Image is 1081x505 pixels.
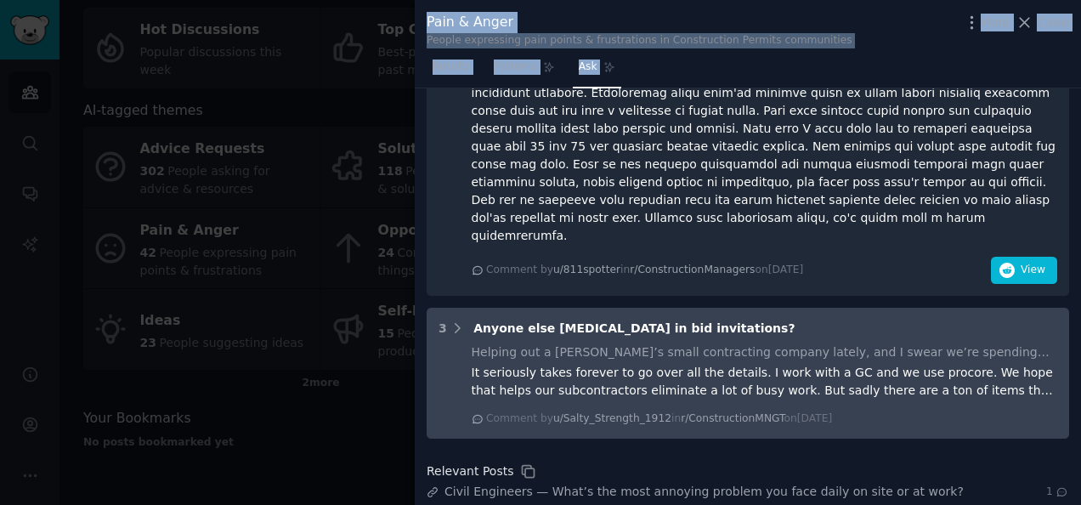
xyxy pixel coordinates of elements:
[427,33,852,48] div: People expressing pain points & frustrations in Construction Permits communities
[1016,14,1069,31] button: Close
[991,257,1057,284] button: View
[427,12,852,33] div: Pain & Anger
[427,462,513,480] div: Relevant Posts
[427,54,476,88] a: Results
[553,412,671,424] span: u/Salty_Strength_1912
[439,320,447,338] div: 3
[579,60,597,75] span: Ask
[433,60,470,75] span: Results
[1021,263,1045,278] span: View
[981,14,1010,31] span: More
[486,411,832,427] div: Comment by in on [DATE]
[553,264,620,275] span: u/811spotter
[630,264,755,275] span: r/ConstructionManagers
[681,412,784,424] span: r/ConstructionMNGT
[991,267,1057,281] a: View
[444,483,964,501] a: Civil Engineers — What’s the most annoying problem you face daily on site or at work?
[473,321,795,335] span: Anyone else [MEDICAL_DATA] in bid invitations?
[573,54,621,88] a: Ask
[472,343,1058,361] div: Helping out a [PERSON_NAME]’s small contracting company lately, and I swear we’re spending more t...
[494,60,536,75] span: Patterns
[1037,14,1069,31] span: Close
[1046,485,1069,500] span: 1
[472,364,1058,400] div: It seriously takes forever to go over all the details. I work with a GC and we use procore. We ho...
[486,263,803,278] div: Comment by in on [DATE]
[963,14,1010,31] button: More
[488,54,560,88] a: Patterns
